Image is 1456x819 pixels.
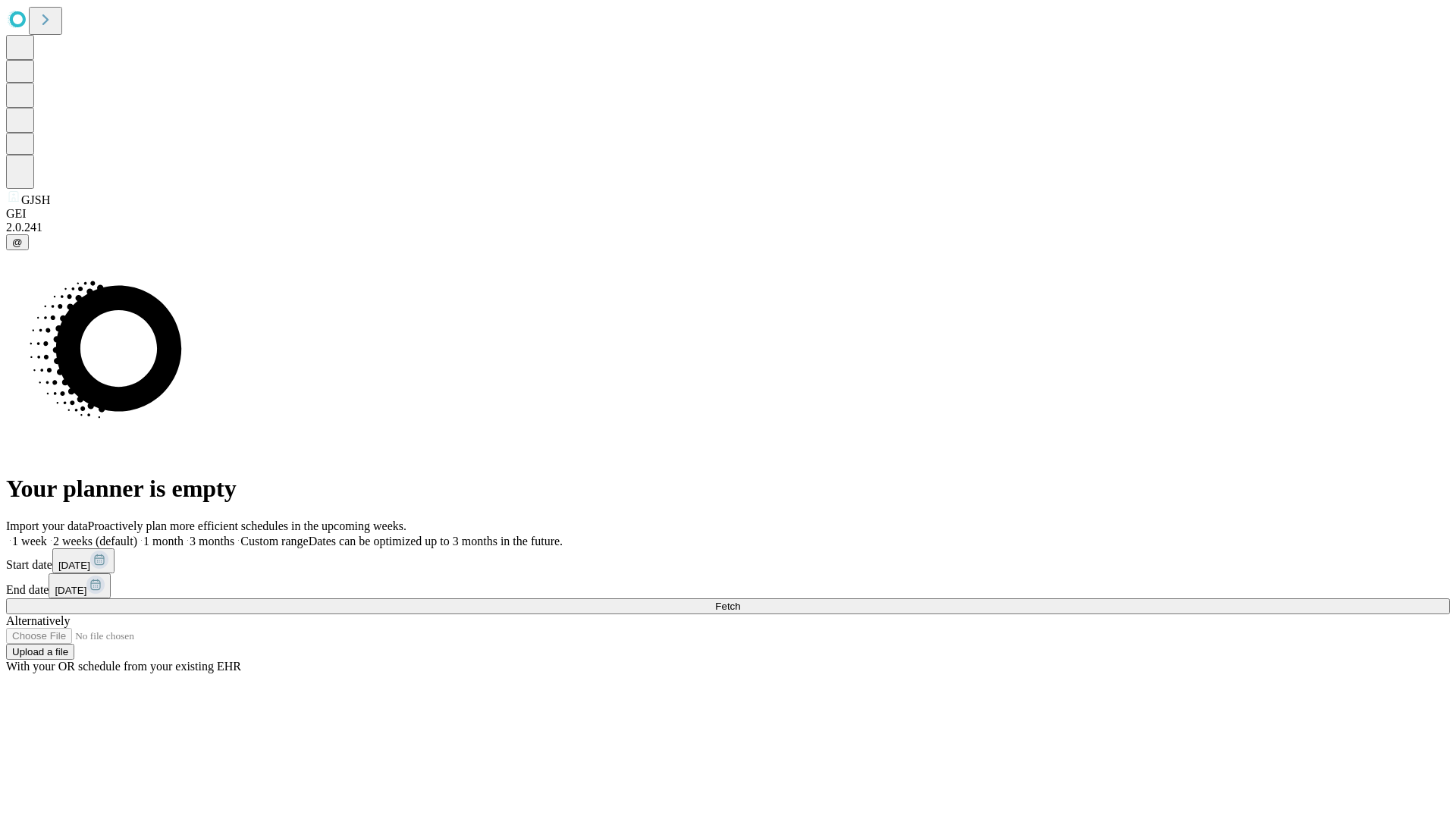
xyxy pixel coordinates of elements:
span: [DATE] [58,560,90,571]
span: With your OR schedule from your existing EHR [6,660,241,673]
span: 2 weeks (default) [53,535,137,548]
h1: Your planner is empty [6,475,1450,503]
span: [DATE] [55,585,86,596]
span: @ [12,237,23,248]
button: [DATE] [49,573,111,598]
span: Dates can be optimized up to 3 months in the future. [309,535,563,548]
span: Proactively plan more efficient schedules in the upcoming weeks. [88,519,406,532]
div: 2.0.241 [6,221,1450,234]
span: Fetch [715,601,740,612]
button: Fetch [6,598,1450,614]
button: Upload a file [6,644,74,660]
button: [DATE] [52,548,115,573]
div: End date [6,573,1450,598]
span: Alternatively [6,614,70,627]
span: 1 month [143,535,184,548]
div: GEI [6,207,1450,221]
div: Start date [6,548,1450,573]
span: Custom range [240,535,308,548]
span: Import your data [6,519,88,532]
span: GJSH [21,193,50,206]
span: 3 months [190,535,234,548]
span: 1 week [12,535,47,548]
button: @ [6,234,29,250]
